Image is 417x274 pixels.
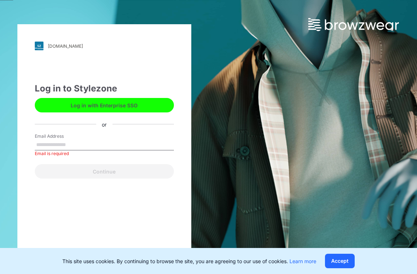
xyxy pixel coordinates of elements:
p: This site uses cookies. By continuing to browse the site, you are agreeing to our use of cookies. [62,257,316,265]
a: [DOMAIN_NAME] [35,42,174,50]
img: browzwear-logo.73288ffb.svg [308,18,399,31]
div: or [96,120,112,128]
button: Accept [325,254,355,268]
div: Log in to Stylezone [35,82,174,95]
img: svg+xml;base64,PHN2ZyB3aWR0aD0iMjgiIGhlaWdodD0iMjgiIHZpZXdCb3g9IjAgMCAyOCAyOCIgZmlsbD0ibm9uZSIgeG... [35,42,43,50]
button: Log in with Enterprise SSO [35,98,174,112]
div: [DOMAIN_NAME] [48,43,83,49]
a: Learn more [289,258,316,264]
label: Email Address [35,133,86,140]
div: Email is required [35,150,174,157]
